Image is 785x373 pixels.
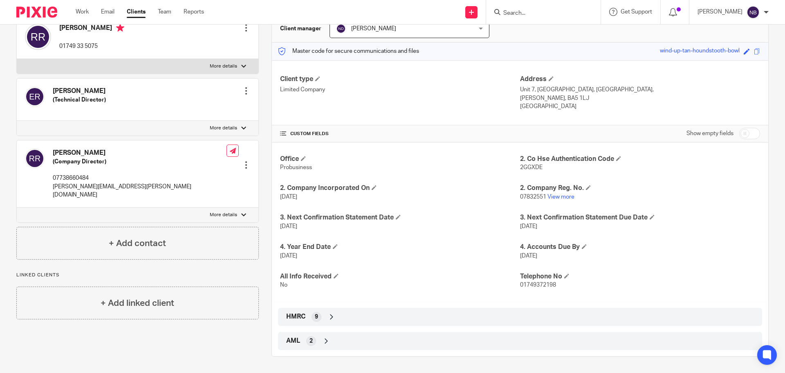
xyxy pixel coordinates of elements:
span: HMRC [286,312,305,321]
span: 2 [310,337,313,345]
p: Master code for secure communications and files [278,47,419,55]
h4: 3. Next Confirmation Statement Due Date [520,213,760,222]
input: Search [502,10,576,17]
h4: Client type [280,75,520,84]
p: More details [210,125,237,131]
span: Get Support [621,9,652,15]
p: More details [210,212,237,218]
img: svg%3E [25,87,45,106]
span: [PERSON_NAME] [351,26,396,32]
h4: 3. Next Confirmation Statement Date [280,213,520,222]
h4: CUSTOM FIELDS [280,131,520,137]
span: 2GGXDE [520,165,543,170]
span: [DATE] [520,253,537,259]
span: No [280,282,287,288]
span: [DATE] [520,224,537,229]
a: Email [101,8,114,16]
a: Reports [184,8,204,16]
span: [DATE] [280,224,297,229]
h4: 2. Company Incorporated On [280,184,520,192]
h4: [PERSON_NAME] [53,149,227,157]
h4: Address [520,75,760,84]
p: Unit 7, [GEOGRAPHIC_DATA], [GEOGRAPHIC_DATA], [520,86,760,94]
h4: [PERSON_NAME] [59,24,124,34]
h5: (Company Director) [53,158,227,166]
h4: All Info Received [280,272,520,281]
img: svg%3E [25,149,45,168]
span: 01749372198 [520,282,556,288]
img: Pixie [16,7,57,18]
a: Work [76,8,89,16]
h4: Telephone No [520,272,760,281]
p: [PERSON_NAME][EMAIL_ADDRESS][PERSON_NAME][DOMAIN_NAME] [53,183,227,199]
h4: + Add contact [109,237,166,250]
p: 07738660484 [53,174,227,182]
h4: Office [280,155,520,163]
img: svg%3E [336,24,346,34]
span: [DATE] [280,194,297,200]
label: Show empty fields [686,129,733,138]
h4: 2. Company Reg. No. [520,184,760,192]
p: Linked clients [16,272,259,278]
i: Primary [116,24,124,32]
span: [DATE] [280,253,297,259]
p: More details [210,63,237,70]
h4: + Add linked client [101,297,174,310]
span: 9 [315,313,318,321]
p: Limited Company [280,86,520,94]
img: svg%3E [747,6,760,19]
a: Team [158,8,171,16]
h4: 4. Accounts Due By [520,243,760,251]
div: wind-up-tan-houndstooth-bowl [660,47,740,56]
p: [PERSON_NAME], BA5 1LJ [520,94,760,102]
p: 01749 33 5075 [59,42,124,50]
h3: Client manager [280,25,321,33]
a: Clients [127,8,146,16]
h4: 4. Year End Date [280,243,520,251]
h5: (Technical Director) [53,96,106,104]
h4: 2. Co Hse Authentication Code [520,155,760,163]
span: AML [286,337,300,345]
span: 07832551 [520,194,546,200]
p: [GEOGRAPHIC_DATA] [520,102,760,111]
p: [PERSON_NAME] [698,8,742,16]
img: svg%3E [25,24,51,50]
h4: [PERSON_NAME] [53,87,106,95]
a: View more [547,194,574,200]
span: Probusiness [280,165,312,170]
